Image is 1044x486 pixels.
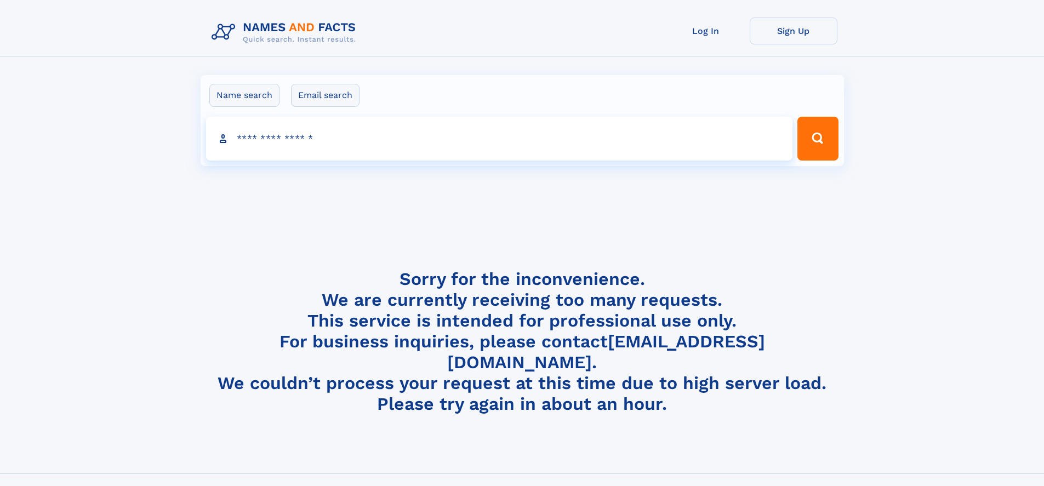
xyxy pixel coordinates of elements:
[447,331,765,373] a: [EMAIL_ADDRESS][DOMAIN_NAME]
[209,84,279,107] label: Name search
[750,18,837,44] a: Sign Up
[291,84,360,107] label: Email search
[207,18,365,47] img: Logo Names and Facts
[797,117,838,161] button: Search Button
[206,117,793,161] input: search input
[207,268,837,415] h4: Sorry for the inconvenience. We are currently receiving too many requests. This service is intend...
[662,18,750,44] a: Log In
